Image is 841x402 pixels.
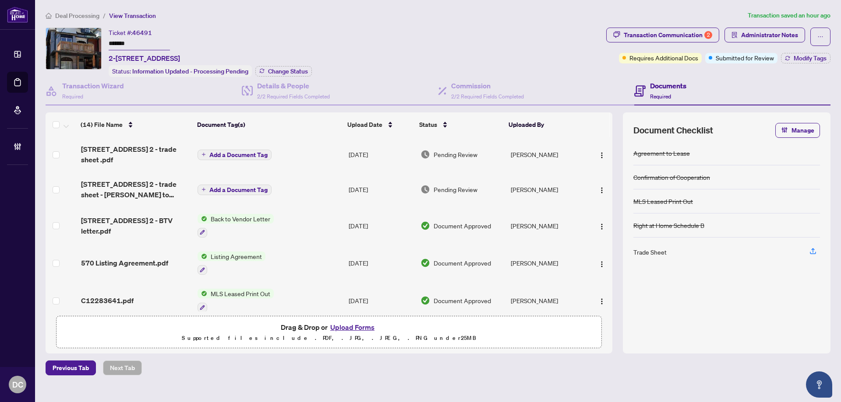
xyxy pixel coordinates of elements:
img: Logo [598,298,605,305]
img: Status Icon [198,252,207,261]
span: [STREET_ADDRESS] 2 - BTV letter.pdf [81,215,191,236]
span: (14) File Name [81,120,123,129]
button: Change Status [255,66,312,77]
span: Manage [792,123,814,137]
span: solution [731,32,738,38]
span: Pending Review [434,150,477,159]
span: Drag & Drop orUpload FormsSupported files include .PDF, .JPG, .JPEG, .PNG under25MB [57,316,601,349]
span: Required [650,93,671,100]
span: Status [419,120,437,129]
li: / [103,10,106,21]
button: Transaction Communication2 [606,28,719,42]
button: Logo [595,256,609,270]
button: Previous Tab [46,360,96,375]
article: Transaction saved an hour ago [748,10,830,21]
td: [DATE] [345,245,417,282]
p: Supported files include .PDF, .JPG, .JPEG, .PNG under 25 MB [62,333,596,343]
h4: Transaction Wizard [62,80,124,91]
h4: Commission [451,80,524,91]
span: home [46,13,52,19]
button: Add a Document Tag [198,184,272,195]
img: Logo [598,152,605,159]
div: MLS Leased Print Out [633,196,693,206]
td: [PERSON_NAME] [507,282,587,319]
div: Status: [109,65,252,77]
span: DC [12,378,23,391]
button: Status IconBack to Vendor Letter [198,214,274,238]
button: Modify Tags [781,53,830,63]
span: Add a Document Tag [209,152,268,158]
th: (14) File Name [77,112,193,137]
button: Manage [775,123,820,138]
img: Logo [598,223,605,230]
span: Deal Processing [55,12,99,20]
span: 2/2 Required Fields Completed [451,93,524,100]
span: Document Approved [434,221,491,231]
button: Next Tab [103,360,142,375]
span: MLS Leased Print Out [207,289,274,298]
div: Confirmation of Cooperation [633,172,710,182]
span: Pending Review [434,185,477,194]
td: [DATE] [345,137,417,172]
img: IMG-C12283641_1.jpg [46,28,101,69]
span: 46491 [132,29,152,37]
img: Status Icon [198,289,207,298]
button: Administrator Notes [724,28,805,42]
span: plus [201,187,206,192]
button: Logo [595,182,609,196]
span: Drag & Drop or [281,322,377,333]
th: Status [416,112,505,137]
span: Document Checklist [633,124,713,136]
span: Information Updated - Processing Pending [132,67,248,75]
div: Ticket #: [109,28,152,38]
span: Listing Agreement [207,252,265,261]
td: [DATE] [345,207,417,245]
button: Open asap [806,371,832,398]
td: [PERSON_NAME] [507,172,587,207]
span: Required [62,93,83,100]
span: View Transaction [109,12,156,20]
td: [PERSON_NAME] [507,137,587,172]
span: 2-[STREET_ADDRESS] [109,53,180,63]
div: Trade Sheet [633,247,667,257]
button: Logo [595,147,609,161]
th: Uploaded By [505,112,584,137]
div: Agreement to Lease [633,148,690,158]
span: plus [201,152,206,157]
img: Document Status [420,296,430,305]
td: [PERSON_NAME] [507,207,587,245]
td: [PERSON_NAME] [507,245,587,282]
button: Status IconMLS Leased Print Out [198,289,274,312]
img: Logo [598,261,605,268]
span: 570 Listing Agreement.pdf [81,258,168,268]
span: [STREET_ADDRESS] 2 - trade sheet .pdf [81,144,191,165]
img: logo [7,7,28,23]
span: C12283641.pdf [81,295,134,306]
span: ellipsis [817,34,823,40]
span: Modify Tags [794,55,827,61]
div: 2 [704,31,712,39]
h4: Details & People [257,80,330,91]
span: [STREET_ADDRESS] 2 - trade sheet - [PERSON_NAME] to Review.pdf [81,179,191,200]
th: Upload Date [344,112,416,137]
span: Document Approved [434,258,491,268]
img: Status Icon [198,214,207,224]
img: Document Status [420,150,430,159]
span: Change Status [268,68,308,74]
span: Document Approved [434,296,491,305]
span: 2/2 Required Fields Completed [257,93,330,100]
div: Transaction Communication [624,28,712,42]
span: Administrator Notes [741,28,798,42]
button: Status IconListing Agreement [198,252,265,275]
span: Submitted for Review [716,53,774,63]
img: Document Status [420,258,430,268]
span: Previous Tab [53,361,89,375]
button: Logo [595,219,609,233]
button: Logo [595,294,609,308]
span: Back to Vendor Letter [207,214,274,224]
img: Logo [598,187,605,194]
img: Document Status [420,221,430,231]
div: Right at Home Schedule B [633,220,704,230]
button: Add a Document Tag [198,149,272,160]
td: [DATE] [345,282,417,319]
